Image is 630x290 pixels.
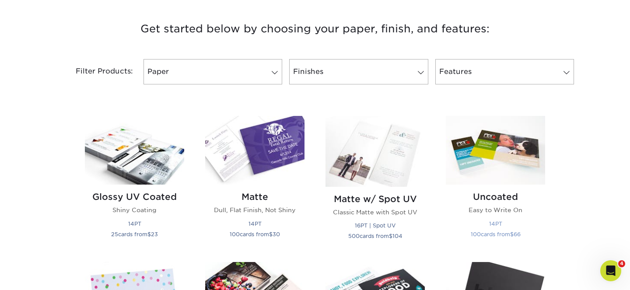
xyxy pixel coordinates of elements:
[269,231,273,238] span: $
[205,116,304,252] a: Matte Postcards Matte Dull, Flat Finish, Not Shiny 14PT 100cards from$30
[510,231,514,238] span: $
[325,208,425,217] p: Classic Matte with Spot UV
[52,59,140,84] div: Filter Products:
[59,9,571,49] h3: Get started below by choosing your paper, finish, and features:
[355,222,395,229] small: 16PT | Spot UV
[471,231,481,238] span: 100
[489,220,502,227] small: 14PT
[392,233,402,239] span: 104
[205,206,304,214] p: Dull, Flat Finish, Not Shiny
[348,233,360,239] span: 500
[618,260,625,267] span: 4
[289,59,428,84] a: Finishes
[389,233,392,239] span: $
[471,231,521,238] small: cards from
[151,231,158,238] span: 23
[111,231,118,238] span: 25
[143,59,282,84] a: Paper
[446,116,545,185] img: Uncoated Postcards
[273,231,280,238] span: 30
[2,263,74,287] iframe: Google Customer Reviews
[230,231,240,238] span: 100
[248,220,262,227] small: 14PT
[325,194,425,204] h2: Matte w/ Spot UV
[205,192,304,202] h2: Matte
[230,231,280,238] small: cards from
[85,192,184,202] h2: Glossy UV Coated
[446,192,545,202] h2: Uncoated
[325,116,425,252] a: Matte w/ Spot UV Postcards Matte w/ Spot UV Classic Matte with Spot UV 16PT | Spot UV 500cards fr...
[85,116,184,252] a: Glossy UV Coated Postcards Glossy UV Coated Shiny Coating 14PT 25cards from$23
[446,116,545,252] a: Uncoated Postcards Uncoated Easy to Write On 14PT 100cards from$66
[348,233,402,239] small: cards from
[435,59,574,84] a: Features
[111,231,158,238] small: cards from
[325,116,425,187] img: Matte w/ Spot UV Postcards
[85,116,184,185] img: Glossy UV Coated Postcards
[600,260,621,281] iframe: Intercom live chat
[147,231,151,238] span: $
[85,206,184,214] p: Shiny Coating
[446,206,545,214] p: Easy to Write On
[514,231,521,238] span: 66
[128,220,141,227] small: 14PT
[205,116,304,185] img: Matte Postcards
